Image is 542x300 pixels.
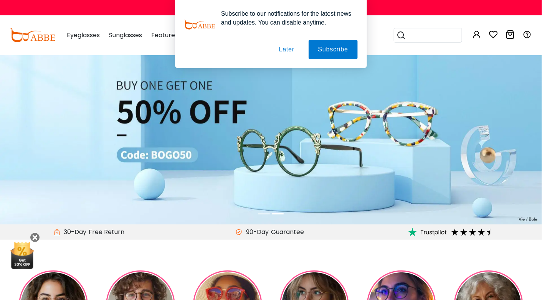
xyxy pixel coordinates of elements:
img: mini welcome offer [8,239,36,269]
span: 30-Day [60,227,86,237]
div: Free Return [86,227,127,237]
button: Subscribe [309,40,358,59]
span: 90-Day [242,227,269,237]
button: Later [269,40,304,59]
div: Guarantee [269,227,306,237]
div: Subscribe to our notifications for the latest news and updates. You can disable anytime. [215,9,358,27]
img: notification icon [184,9,215,40]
